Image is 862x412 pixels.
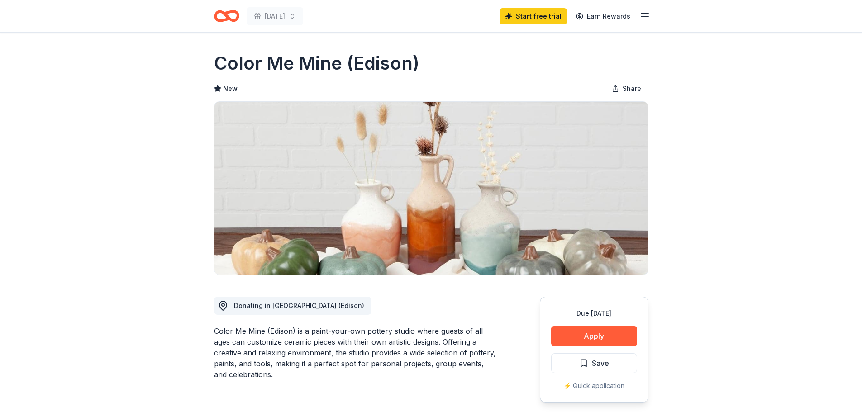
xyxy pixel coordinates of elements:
[214,5,239,27] a: Home
[214,51,419,76] h1: Color Me Mine (Edison)
[551,308,637,319] div: Due [DATE]
[234,302,364,309] span: Donating in [GEOGRAPHIC_DATA] (Edison)
[214,326,496,380] div: Color Me Mine (Edison) is a paint-your-own pottery studio where guests of all ages can customize ...
[605,80,648,98] button: Share
[571,8,636,24] a: Earn Rewards
[592,357,609,369] span: Save
[247,7,303,25] button: [DATE]
[623,83,641,94] span: Share
[265,11,285,22] span: [DATE]
[223,83,238,94] span: New
[551,326,637,346] button: Apply
[214,102,648,275] img: Image for Color Me Mine (Edison)
[551,353,637,373] button: Save
[500,8,567,24] a: Start free trial
[551,380,637,391] div: ⚡️ Quick application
